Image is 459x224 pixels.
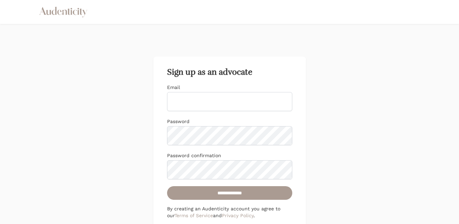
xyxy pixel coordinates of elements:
[222,213,253,218] a: Privacy Policy
[167,205,292,219] p: By creating an Audenticity account you agree to our and .
[175,213,213,218] a: Terms of Service
[167,68,292,77] h2: Sign up as an advocate
[167,85,180,90] label: Email
[167,153,221,158] label: Password confirmation
[167,119,190,124] label: Password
